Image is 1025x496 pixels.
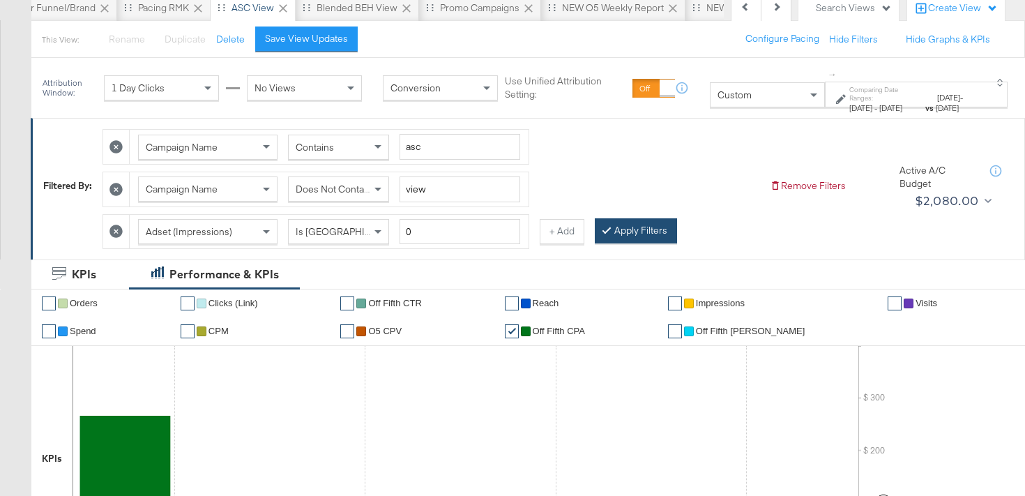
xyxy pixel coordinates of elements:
[400,134,520,160] input: Enter a search term
[218,3,225,11] div: Drag to reorder tab
[340,296,354,310] a: ✔
[717,89,752,101] span: Custom
[146,141,218,153] span: Campaign Name
[400,176,520,202] input: Enter a search term
[770,179,846,193] button: Remove Filters
[42,34,79,45] div: This View:
[181,324,195,338] a: ✔
[540,219,584,244] button: + Add
[42,452,62,465] div: KPIs
[879,103,902,114] span: [DATE]
[146,183,218,195] span: Campaign Name
[42,296,56,310] a: ✔
[923,103,936,114] strong: vs
[888,296,902,310] a: ✔
[390,82,441,94] span: Conversion
[696,298,745,308] span: Impressions
[231,1,274,15] div: ASC View
[109,33,145,45] span: Rename
[696,326,805,336] span: Off Fifth [PERSON_NAME]
[208,298,258,308] span: Clicks (Link)
[668,324,682,338] a: ✔
[208,326,229,336] span: CPM
[72,266,96,283] div: KPIs
[906,33,990,46] button: Hide Graphs & KPIs
[505,324,519,338] a: ✔
[692,3,700,11] div: Drag to reorder tab
[533,326,585,336] span: off fifth CPA
[216,33,245,46] button: Delete
[368,326,402,336] span: O5 CPV
[849,85,923,103] label: Comparing Date Ranges:
[829,33,878,46] button: Hide Filters
[124,3,132,11] div: Drag to reorder tab
[43,179,92,193] div: Filtered By:
[296,141,334,153] span: Contains
[505,296,519,310] a: ✔
[265,32,348,45] div: Save View Updates
[668,296,682,310] a: ✔
[42,78,97,98] div: Attribution Window:
[826,73,840,77] span: ↑
[936,103,959,114] span: [DATE]
[7,1,96,15] div: Upper Funnel/Brand
[928,1,998,15] div: Create View
[255,27,358,52] button: Save View Updates
[181,296,195,310] a: ✔
[595,218,677,243] button: Apply Filters
[317,1,397,15] div: Blended BEH View
[916,298,937,308] span: Visits
[533,298,559,308] span: Reach
[915,190,979,211] div: $2,080.00
[368,298,421,308] span: Off Fifth CTR
[899,164,976,190] div: Active A/C Budget
[303,3,310,11] div: Drag to reorder tab
[736,27,829,52] button: Configure Pacing
[146,225,232,238] span: Adset (Impressions)
[548,3,556,11] div: Drag to reorder tab
[42,324,56,338] a: ✔
[296,225,402,238] span: Is [GEOGRAPHIC_DATA]
[440,1,519,15] div: Promo Campaigns
[706,1,794,15] div: NEW O5 L3D Report
[936,92,986,114] div: -
[296,183,372,195] span: Does Not Contain
[909,190,994,212] button: $2,080.00
[165,33,206,45] span: Duplicate
[937,92,960,103] span: [DATE]
[112,82,165,94] span: 1 Day Clicks
[562,1,664,15] div: NEW O5 Weekly Report
[426,3,434,11] div: Drag to reorder tab
[340,324,354,338] a: ✔
[505,75,627,101] label: Use Unified Attribution Setting:
[849,103,923,114] div: -
[70,326,96,336] span: Spend
[255,82,296,94] span: No Views
[849,103,872,114] span: [DATE]
[138,1,189,15] div: Pacing RMK
[816,1,892,15] div: Search Views
[70,298,98,308] span: Orders
[400,219,520,245] input: Enter a number
[169,266,279,283] div: Performance & KPIs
